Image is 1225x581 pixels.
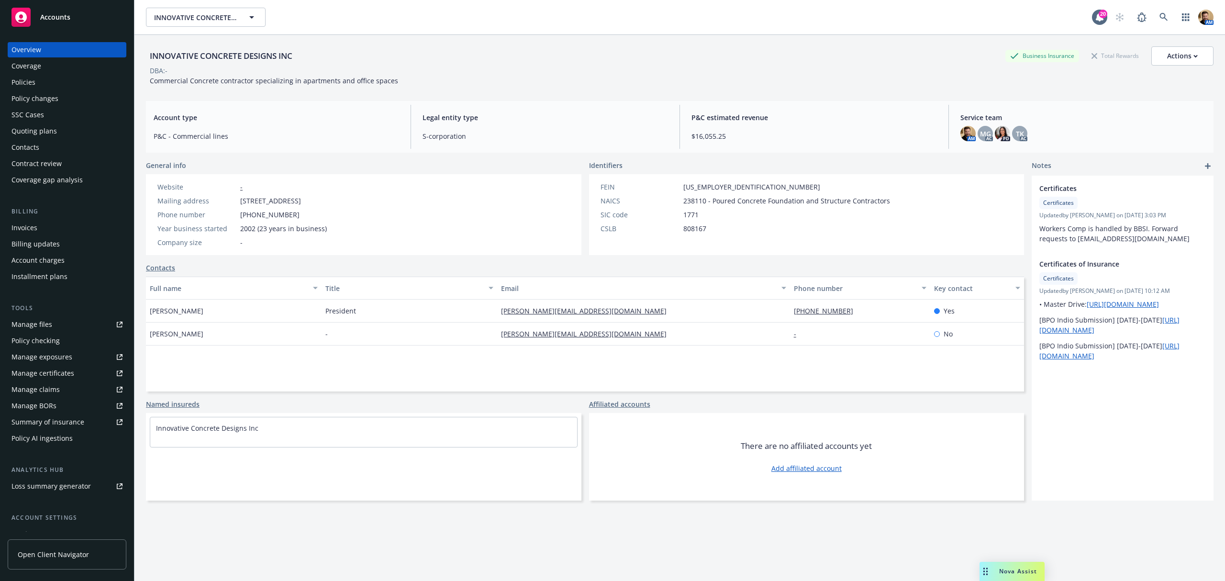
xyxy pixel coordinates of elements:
[8,207,126,216] div: Billing
[1039,299,1206,309] p: • Master Drive:
[157,182,236,192] div: Website
[11,398,56,413] div: Manage BORs
[794,306,861,315] a: [PHONE_NUMBER]
[8,75,126,90] a: Policies
[8,414,126,430] a: Summary of insurance
[790,277,931,300] button: Phone number
[8,236,126,252] a: Billing updates
[589,160,623,170] span: Identifiers
[1132,8,1151,27] a: Report a Bug
[794,329,804,338] a: -
[8,317,126,332] a: Manage files
[8,479,126,494] a: Loss summary generator
[1087,300,1159,309] a: [URL][DOMAIN_NAME]
[150,283,307,293] div: Full name
[8,156,126,171] a: Contract review
[1039,259,1181,269] span: Certificates of Insurance
[501,283,776,293] div: Email
[18,549,89,559] span: Open Client Navigator
[157,223,236,234] div: Year business started
[11,414,84,430] div: Summary of insurance
[8,4,126,31] a: Accounts
[1087,50,1144,62] div: Total Rewards
[1167,47,1198,65] div: Actions
[944,329,953,339] span: No
[1032,251,1214,369] div: Certificates of InsuranceCertificatesUpdatedby [PERSON_NAME] on [DATE] 10:12 AM• Master Drive:[UR...
[8,526,126,542] a: Service team
[601,196,679,206] div: NAICS
[1176,8,1195,27] a: Switch app
[240,223,327,234] span: 2002 (23 years in business)
[8,220,126,235] a: Invoices
[154,112,399,123] span: Account type
[1043,274,1074,283] span: Certificates
[683,223,706,234] span: 808167
[980,562,1045,581] button: Nova Assist
[11,156,62,171] div: Contract review
[1039,287,1206,295] span: Updated by [PERSON_NAME] on [DATE] 10:12 AM
[741,440,872,452] span: There are no affiliated accounts yet
[1039,224,1190,243] span: Workers Comp is handled by BBSI. Forward requests to [EMAIL_ADDRESS][DOMAIN_NAME]
[1202,160,1214,172] a: add
[11,269,67,284] div: Installment plans
[11,140,39,155] div: Contacts
[501,306,674,315] a: [PERSON_NAME][EMAIL_ADDRESS][DOMAIN_NAME]
[1005,50,1079,62] div: Business Insurance
[1099,10,1107,18] div: 20
[771,463,842,473] a: Add affiliated account
[683,182,820,192] span: [US_EMPLOYER_IDENTIFICATION_NUMBER]
[157,196,236,206] div: Mailing address
[1198,10,1214,25] img: photo
[8,123,126,139] a: Quoting plans
[930,277,1024,300] button: Key contact
[601,223,679,234] div: CSLB
[8,253,126,268] a: Account charges
[8,42,126,57] a: Overview
[601,210,679,220] div: SIC code
[8,58,126,74] a: Coverage
[11,431,73,446] div: Policy AI ingestions
[11,333,60,348] div: Policy checking
[683,196,890,206] span: 238110 - Poured Concrete Foundation and Structure Contractors
[40,13,70,21] span: Accounts
[8,382,126,397] a: Manage claims
[146,399,200,409] a: Named insureds
[1016,129,1024,139] span: TK
[11,220,37,235] div: Invoices
[11,107,44,123] div: SSC Cases
[150,329,203,339] span: [PERSON_NAME]
[601,182,679,192] div: FEIN
[11,479,91,494] div: Loss summary generator
[146,263,175,273] a: Contacts
[157,237,236,247] div: Company size
[8,269,126,284] a: Installment plans
[1154,8,1173,27] a: Search
[683,210,699,220] span: 1771
[1151,46,1214,66] button: Actions
[146,160,186,170] span: General info
[1039,341,1206,361] p: [BPO Indio Submission] [DATE]-[DATE]
[980,129,991,139] span: MG
[154,12,237,22] span: INNOVATIVE CONCRETE DESIGNS INC
[1110,8,1129,27] a: Start snowing
[8,333,126,348] a: Policy checking
[995,126,1010,141] img: photo
[1039,211,1206,220] span: Updated by [PERSON_NAME] on [DATE] 3:03 PM
[240,210,300,220] span: [PHONE_NUMBER]
[8,349,126,365] span: Manage exposures
[240,196,301,206] span: [STREET_ADDRESS]
[423,112,668,123] span: Legal entity type
[944,306,955,316] span: Yes
[8,431,126,446] a: Policy AI ingestions
[8,91,126,106] a: Policy changes
[240,237,243,247] span: -
[11,236,60,252] div: Billing updates
[11,366,74,381] div: Manage certificates
[497,277,790,300] button: Email
[325,306,356,316] span: President
[960,112,1206,123] span: Service team
[589,399,650,409] a: Affiliated accounts
[1039,315,1206,335] p: [BPO Indio Submission] [DATE]-[DATE]
[8,513,126,523] div: Account settings
[8,398,126,413] a: Manage BORs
